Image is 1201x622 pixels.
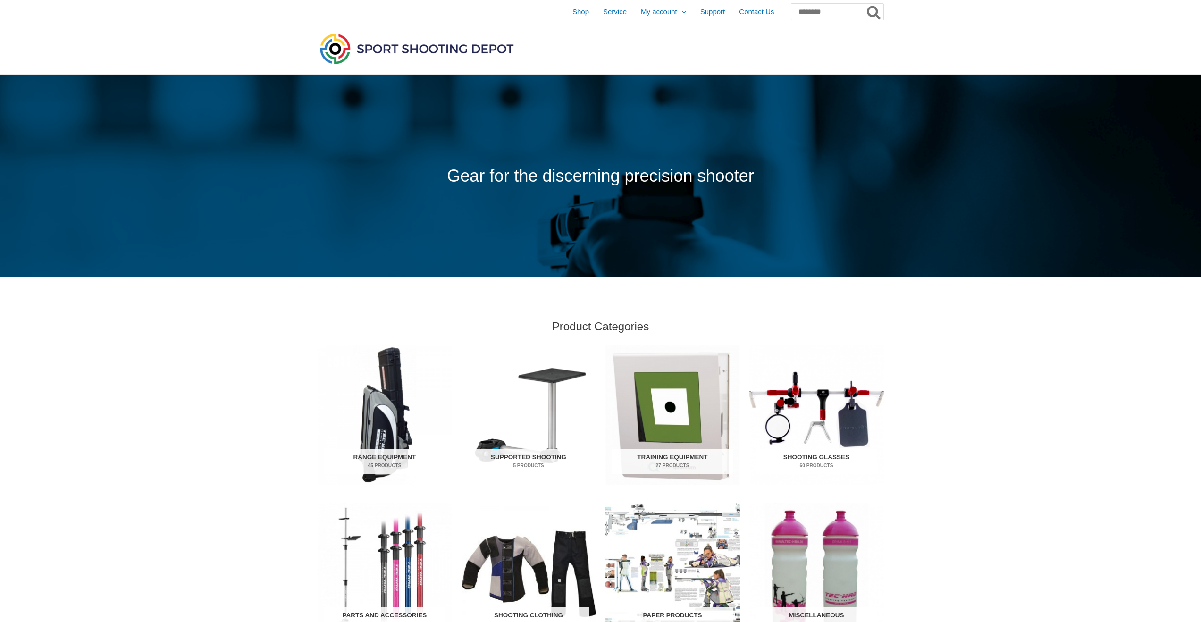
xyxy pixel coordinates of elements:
[318,160,884,192] p: Gear for the discerning precision shooter
[605,345,740,485] a: Visit product category Training Equipment
[612,449,733,474] h2: Training Equipment
[462,345,596,485] a: Visit product category Supported Shooting
[318,345,452,485] a: Visit product category Range Equipment
[468,462,589,469] mark: 5 Products
[318,319,884,334] h2: Product Categories
[318,345,452,485] img: Range Equipment
[324,449,445,474] h2: Range Equipment
[318,31,516,66] img: Sport Shooting Depot
[324,462,445,469] mark: 45 Products
[756,449,877,474] h2: Shooting Glasses
[468,449,589,474] h2: Supported Shooting
[612,462,733,469] mark: 27 Products
[749,345,884,485] a: Visit product category Shooting Glasses
[756,462,877,469] mark: 60 Products
[605,345,740,485] img: Training Equipment
[462,345,596,485] img: Supported Shooting
[865,4,883,20] button: Search
[749,345,884,485] img: Shooting Glasses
